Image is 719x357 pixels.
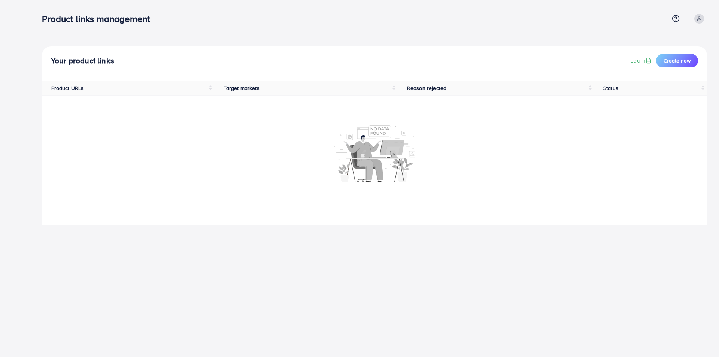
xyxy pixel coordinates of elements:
[51,56,114,66] h4: Your product links
[334,124,415,182] img: No account
[603,84,618,92] span: Status
[656,54,698,67] button: Create new
[224,84,259,92] span: Target markets
[51,84,84,92] span: Product URLs
[664,57,691,64] span: Create new
[42,13,156,24] h3: Product links management
[407,84,446,92] span: Reason rejected
[630,56,653,65] a: Learn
